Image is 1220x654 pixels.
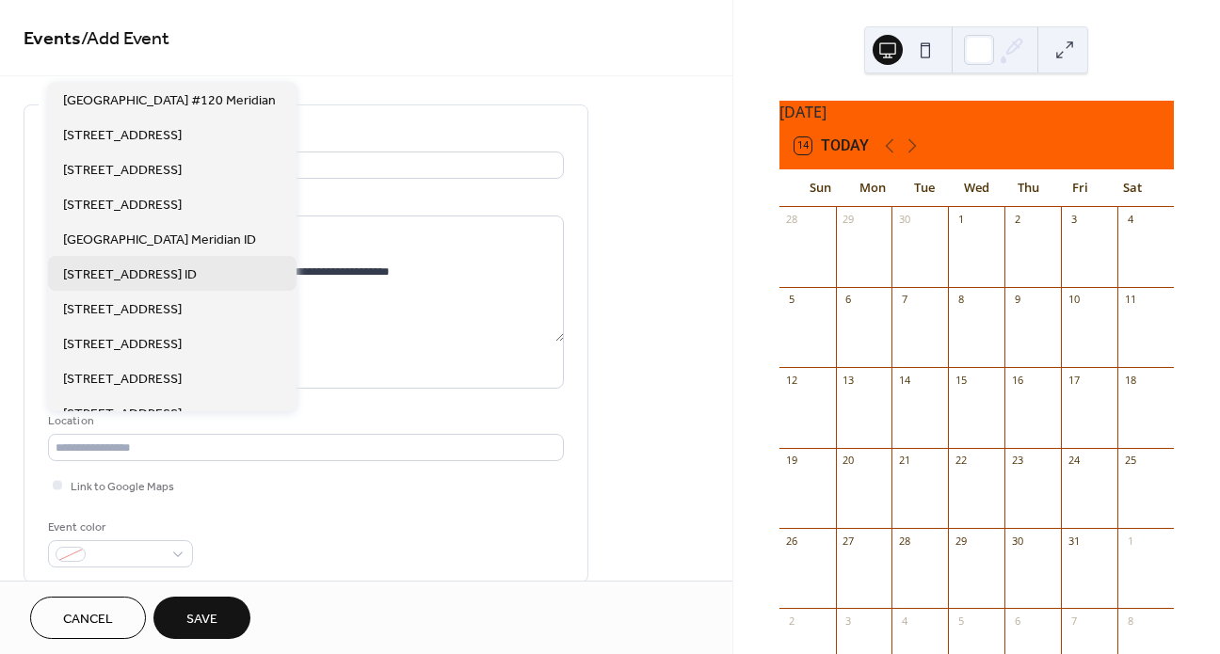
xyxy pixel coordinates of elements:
div: 27 [842,534,856,548]
div: 9 [1010,293,1024,307]
span: [STREET_ADDRESS] [63,405,182,424]
div: 6 [1010,614,1024,628]
span: [STREET_ADDRESS] [63,126,182,146]
div: 23 [1010,454,1024,468]
div: 8 [1123,614,1137,628]
span: [GEOGRAPHIC_DATA] Meridian ID [63,231,256,250]
div: 5 [785,293,799,307]
span: [STREET_ADDRESS] [63,196,182,215]
span: [STREET_ADDRESS] [63,300,182,320]
div: 21 [897,454,911,468]
div: 3 [842,614,856,628]
span: [STREET_ADDRESS] [63,370,182,390]
div: [DATE] [779,101,1174,123]
div: Fri [1054,169,1106,207]
div: 2 [785,614,799,628]
div: Tue [898,169,950,207]
div: 20 [842,454,856,468]
div: 28 [785,213,799,227]
div: Thu [1003,169,1054,207]
div: 19 [785,454,799,468]
div: 16 [1010,373,1024,387]
div: 10 [1067,293,1081,307]
span: Save [186,610,217,630]
div: 31 [1067,534,1081,548]
div: 4 [1123,213,1137,227]
div: 30 [897,213,911,227]
div: 29 [954,534,968,548]
div: 11 [1123,293,1137,307]
button: Save [153,597,250,639]
div: 17 [1067,373,1081,387]
div: 3 [1067,213,1081,227]
button: 14Today [788,133,875,159]
span: / Add Event [81,21,169,57]
div: 14 [897,373,911,387]
div: 28 [897,534,911,548]
div: 12 [785,373,799,387]
div: Location [48,411,560,431]
div: Sun [795,169,846,207]
div: 7 [897,293,911,307]
span: [GEOGRAPHIC_DATA] #120 Meridian [63,91,276,111]
div: 30 [1010,534,1024,548]
div: 22 [954,454,968,468]
span: Link to Google Maps [71,477,174,497]
span: [STREET_ADDRESS] [63,161,182,181]
div: 8 [954,293,968,307]
div: Event color [48,518,189,537]
div: Wed [951,169,1003,207]
span: Cancel [63,610,113,630]
div: 18 [1123,373,1137,387]
div: 1 [1123,534,1137,548]
div: 5 [954,614,968,628]
div: 25 [1123,454,1137,468]
span: [STREET_ADDRESS] ID [63,265,197,285]
div: 1 [954,213,968,227]
div: 15 [954,373,968,387]
div: Description [48,193,560,213]
div: 24 [1067,454,1081,468]
div: 7 [1067,614,1081,628]
span: [STREET_ADDRESS] [63,335,182,355]
div: 26 [785,534,799,548]
div: 29 [842,213,856,227]
button: Cancel [30,597,146,639]
a: Events [24,21,81,57]
div: Mon [846,169,898,207]
div: 4 [897,614,911,628]
div: Sat [1107,169,1159,207]
div: 6 [842,293,856,307]
div: 2 [1010,213,1024,227]
div: Title [48,129,560,149]
div: 13 [842,373,856,387]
